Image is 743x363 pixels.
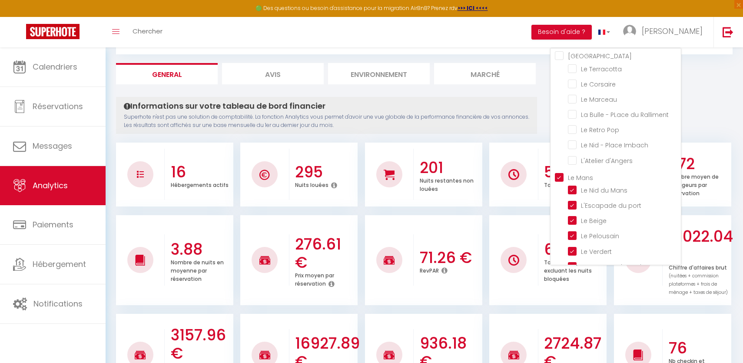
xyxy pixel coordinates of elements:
[26,24,80,39] img: Super Booking
[116,63,218,84] li: General
[171,180,229,189] p: Hébergements actifs
[420,249,480,267] h3: 71.26 €
[544,257,602,283] p: Taux d'occupation en excluant les nuits bloquées
[124,101,529,111] h4: Informations sur votre tableau de bord financier
[669,171,719,197] p: Nombre moyen de voyageurs par réservation
[295,180,328,189] p: Nuits louées
[434,63,536,84] li: Marché
[581,80,616,89] span: Le Corsaire
[669,227,729,264] h3: 21022.04 €
[328,63,430,84] li: Environnement
[617,17,713,47] a: ... [PERSON_NAME]
[33,101,83,112] span: Réservations
[171,163,231,181] h3: 16
[33,259,86,270] span: Hébergement
[33,298,83,309] span: Notifications
[669,155,729,173] h3: 1.72
[137,171,144,178] img: NO IMAGE
[669,262,728,296] p: Chiffre d'affaires brut
[133,27,163,36] span: Chercher
[420,175,474,193] p: Nuits restantes non louées
[581,95,617,104] span: Le Marceau
[33,61,77,72] span: Calendriers
[295,270,334,287] p: Prix moyen par réservation
[171,240,231,259] h3: 3.88
[669,339,729,357] h3: 76
[581,65,622,73] span: Le Terracotta
[295,163,355,181] h3: 295
[531,25,592,40] button: Besoin d'aide ?
[171,257,224,283] p: Nombre de nuits en moyenne par réservation
[458,4,488,12] a: >>> ICI <<<<
[544,240,604,259] h3: 60.33 %
[222,63,324,84] li: Avis
[642,26,703,37] span: [PERSON_NAME]
[623,25,636,38] img: ...
[171,326,231,363] h3: 3157.96 €
[33,180,68,191] span: Analytics
[544,180,594,189] p: Taux d'occupation
[581,186,627,195] span: Le Nid du Mans
[420,159,480,177] h3: 201
[33,219,73,230] span: Paiements
[508,255,519,266] img: NO IMAGE
[124,113,529,130] p: Superhote n'est pas une solution de comptabilité. La fonction Analytics vous permet d'avoir une v...
[126,17,169,47] a: Chercher
[669,273,728,296] span: (nuitées + commission plateformes + frais de ménage + taxes de séjour)
[723,27,733,37] img: logout
[581,247,612,256] span: Le Verdert
[581,157,633,165] span: L'Atelier d'Angers
[295,235,355,272] h3: 276.61 €
[33,140,72,151] span: Messages
[420,265,439,274] p: RevPAR
[544,163,604,181] h3: 59.48 %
